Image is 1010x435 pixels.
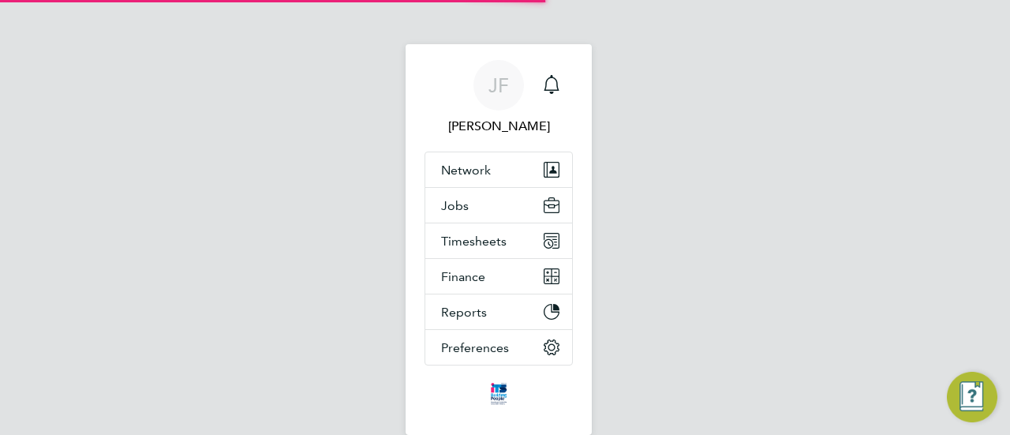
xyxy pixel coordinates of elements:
[425,60,573,136] a: JF[PERSON_NAME]
[441,269,485,284] span: Finance
[441,234,507,249] span: Timesheets
[425,188,572,223] button: Jobs
[425,330,572,365] button: Preferences
[441,340,509,355] span: Preferences
[488,381,510,407] img: itsconstruction-logo-retina.png
[425,381,573,407] a: Go to home page
[406,44,592,435] nav: Main navigation
[425,117,573,136] span: Jo Flockhart
[425,294,572,329] button: Reports
[947,372,997,422] button: Engage Resource Center
[425,259,572,294] button: Finance
[441,305,487,320] span: Reports
[425,223,572,258] button: Timesheets
[425,152,572,187] button: Network
[441,163,491,178] span: Network
[488,75,509,96] span: JF
[441,198,469,213] span: Jobs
